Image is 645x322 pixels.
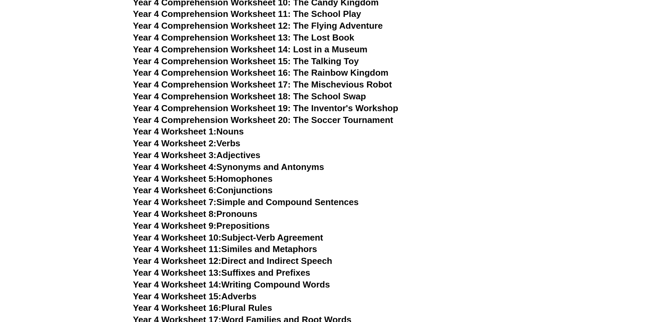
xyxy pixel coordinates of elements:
[133,209,258,219] a: Year 4 Worksheet 8:Pronouns
[133,197,359,207] a: Year 4 Worksheet 7:Simple and Compound Sentences
[133,174,273,184] a: Year 4 Worksheet 5:Homophones
[133,303,272,313] a: Year 4 Worksheet 16:Plural Rules
[133,174,217,184] span: Year 4 Worksheet 5:
[133,103,399,113] a: Year 4 Comprehension Worksheet 19: The Inventor's Workshop
[133,209,217,219] span: Year 4 Worksheet 8:
[133,232,221,243] span: Year 4 Worksheet 10:
[133,150,217,160] span: Year 4 Worksheet 3:
[133,79,392,90] a: Year 4 Comprehension Worksheet 17: The Mischevious Robot
[133,126,244,137] a: Year 4 Worksheet 1:Nouns
[133,291,257,301] a: Year 4 Worksheet 15:Adverbs
[133,32,354,43] a: Year 4 Comprehension Worksheet 13: The Lost Book
[133,138,240,148] a: Year 4 Worksheet 2:Verbs
[133,91,366,101] a: Year 4 Comprehension Worksheet 18: The School Swap
[133,279,221,290] span: Year 4 Worksheet 14:
[133,268,310,278] a: Year 4 Worksheet 13:Suffixes and Prefixes
[133,256,221,266] span: Year 4 Worksheet 12:
[133,244,221,254] span: Year 4 Worksheet 11:
[133,244,317,254] a: Year 4 Worksheet 11:Similes and Metaphors
[133,232,323,243] a: Year 4 Worksheet 10:Subject-Verb Agreement
[133,162,324,172] a: Year 4 Worksheet 4:Synonyms and Antonyms
[133,68,389,78] a: Year 4 Comprehension Worksheet 16: The Rainbow Kingdom
[133,56,359,66] a: Year 4 Comprehension Worksheet 15: The Talking Toy
[133,221,270,231] a: Year 4 Worksheet 9:Prepositions
[133,279,330,290] a: Year 4 Worksheet 14:Writing Compound Words
[133,291,221,301] span: Year 4 Worksheet 15:
[133,162,217,172] span: Year 4 Worksheet 4:
[133,303,221,313] span: Year 4 Worksheet 16:
[133,21,383,31] a: Year 4 Comprehension Worksheet 12: The Flying Adventure
[133,185,273,195] a: Year 4 Worksheet 6:Conjunctions
[133,268,221,278] span: Year 4 Worksheet 13:
[133,126,217,137] span: Year 4 Worksheet 1:
[133,256,332,266] a: Year 4 Worksheet 12:Direct and Indirect Speech
[133,150,261,160] a: Year 4 Worksheet 3:Adjectives
[133,197,217,207] span: Year 4 Worksheet 7:
[133,185,217,195] span: Year 4 Worksheet 6:
[532,246,645,322] iframe: Chat Widget
[133,138,217,148] span: Year 4 Worksheet 2:
[133,221,217,231] span: Year 4 Worksheet 9:
[133,9,361,19] a: Year 4 Comprehension Worksheet 11: The School Play
[133,44,368,54] a: Year 4 Comprehension Worksheet 14: Lost in a Museum
[133,115,393,125] a: Year 4 Comprehension Worksheet 20: The Soccer Tournament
